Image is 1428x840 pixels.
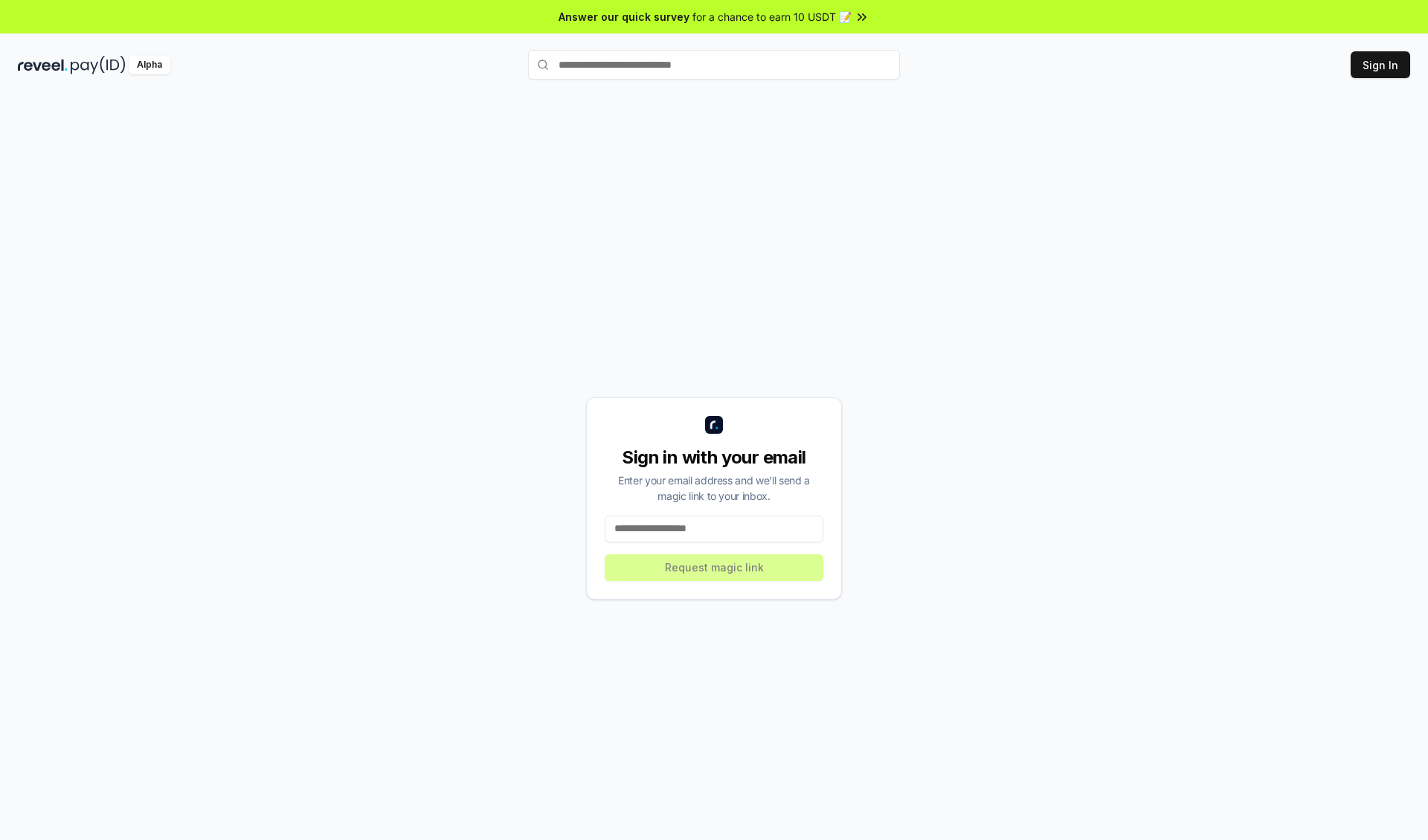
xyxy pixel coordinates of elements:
div: Alpha [129,56,170,74]
img: reveel_dark [18,56,68,74]
button: Sign In [1351,51,1410,78]
img: pay_id [71,56,126,74]
span: Answer our quick survey [559,9,689,25]
div: Enter your email address and we’ll send a magic link to your inbox. [605,472,823,504]
span: for a chance to earn 10 USDT 📝 [692,9,852,25]
div: Sign in with your email [605,446,823,469]
img: logo_small [705,416,723,434]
